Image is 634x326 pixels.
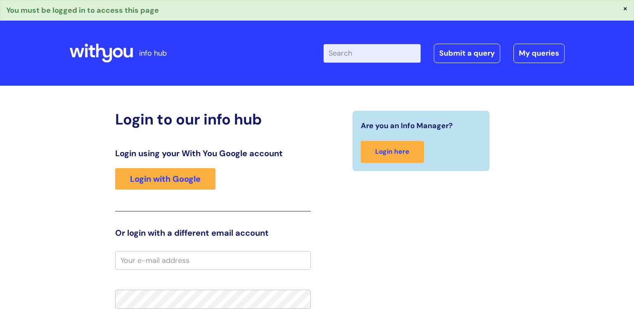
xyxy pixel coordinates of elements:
h3: Login using your With You Google account [115,148,311,158]
button: × [623,5,628,12]
span: Are you an Info Manager? [361,119,453,132]
a: Submit a query [434,44,500,63]
a: My queries [513,44,565,63]
p: info hub [139,47,167,60]
a: Login here [361,141,424,163]
input: Search [324,44,421,62]
h2: Login to our info hub [115,110,311,128]
input: Your e-mail address [115,251,311,270]
a: Login with Google [115,168,215,190]
h3: Or login with a different email account [115,228,311,238]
